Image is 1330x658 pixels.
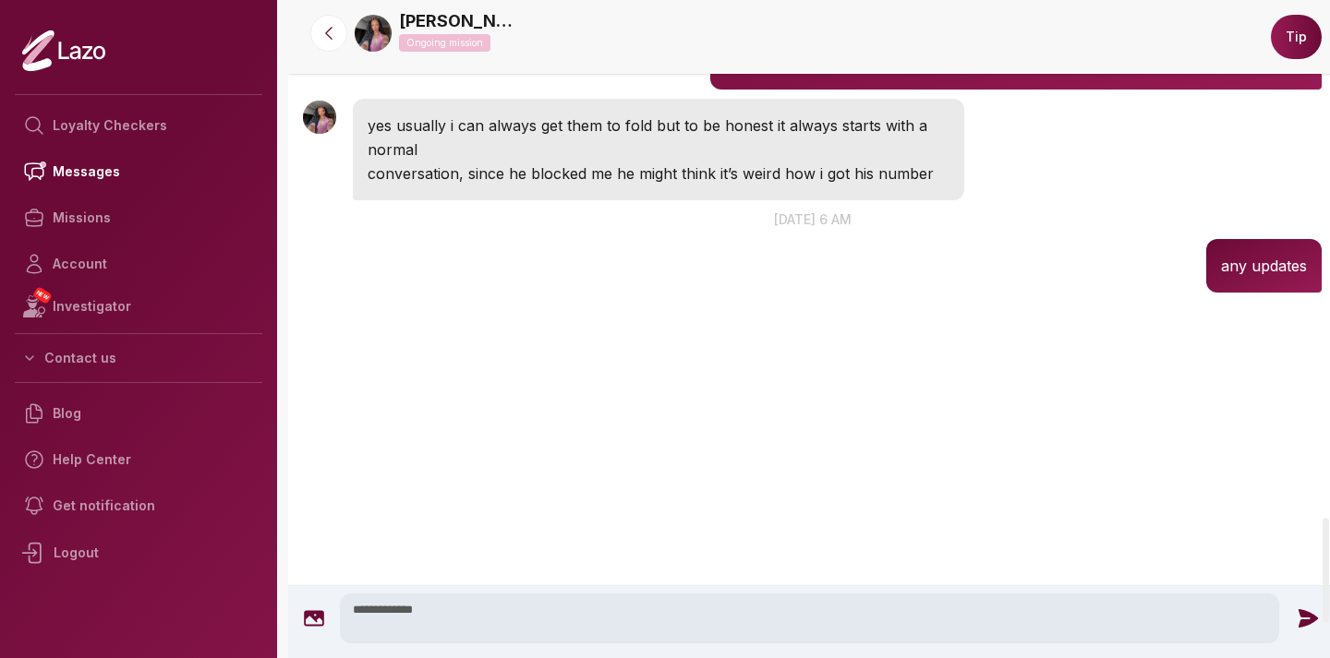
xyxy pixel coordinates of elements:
[15,529,262,577] div: Logout
[32,286,53,305] span: NEW
[368,114,949,162] p: yes usually i can always get them to fold but to be honest it always starts with a normal
[15,241,262,287] a: Account
[1221,254,1307,278] p: any updates
[15,102,262,149] a: Loyalty Checkers
[368,162,949,185] p: conversation, since he blocked me he might think it’s weird how i got his number
[15,341,262,375] button: Contact us
[15,483,262,529] a: Get notification
[15,287,262,326] a: NEWInvestigator
[355,15,392,52] img: 4b0546d6-1fdc-485f-8419-658a292abdc7
[15,390,262,437] a: Blog
[15,437,262,483] a: Help Center
[15,149,262,195] a: Messages
[15,195,262,241] a: Missions
[399,8,519,34] a: [PERSON_NAME]
[303,101,336,134] img: User avatar
[1271,15,1322,59] button: Tip
[399,34,490,52] p: Ongoing mission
